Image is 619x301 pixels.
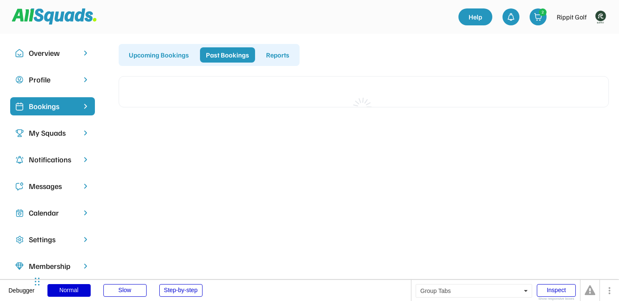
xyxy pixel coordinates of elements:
[29,47,76,59] div: Overview
[15,129,24,137] img: Icon%20copy%203.svg
[260,47,295,63] div: Reports
[81,235,90,244] img: chevron-right.svg
[29,74,76,85] div: Profile
[123,47,195,63] div: Upcoming Bookings
[29,127,76,139] div: My Squads
[29,101,76,112] div: Bookings
[81,182,90,190] img: chevron-right.svg
[416,284,532,298] div: Group Tabs
[15,102,24,111] img: Icon%20%2819%29.svg
[539,9,546,15] div: 2
[534,13,542,21] img: shopping-cart-01%20%281%29.svg
[15,235,24,244] img: Icon%20copy%2016.svg
[15,209,24,217] img: Icon%20copy%207.svg
[15,76,24,84] img: user-circle.svg
[47,284,91,297] div: Normal
[29,154,76,165] div: Notifications
[159,284,203,297] div: Step-by-step
[81,76,90,84] img: chevron-right.svg
[537,297,576,301] div: Show responsive boxes
[81,262,90,270] img: chevron-right.svg
[81,102,90,110] img: chevron-right%20copy%203.svg
[15,156,24,164] img: Icon%20copy%204.svg
[81,49,90,57] img: chevron-right.svg
[15,49,24,57] img: Icon%20copy%2010.svg
[29,181,76,192] div: Messages
[592,8,609,25] img: Rippitlogov2_green.png
[458,8,492,25] a: Help
[81,209,90,217] img: chevron-right.svg
[29,234,76,245] div: Settings
[81,129,90,137] img: chevron-right.svg
[81,156,90,164] img: chevron-right.svg
[557,12,587,22] div: Rippit Golf
[537,284,576,297] div: Inspect
[507,13,515,21] img: bell-03%20%281%29.svg
[103,284,147,297] div: Slow
[200,47,255,63] div: Past Bookings
[29,260,76,272] div: Membership
[29,207,76,219] div: Calendar
[15,182,24,191] img: Icon%20copy%205.svg
[12,8,97,25] img: Squad%20Logo.svg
